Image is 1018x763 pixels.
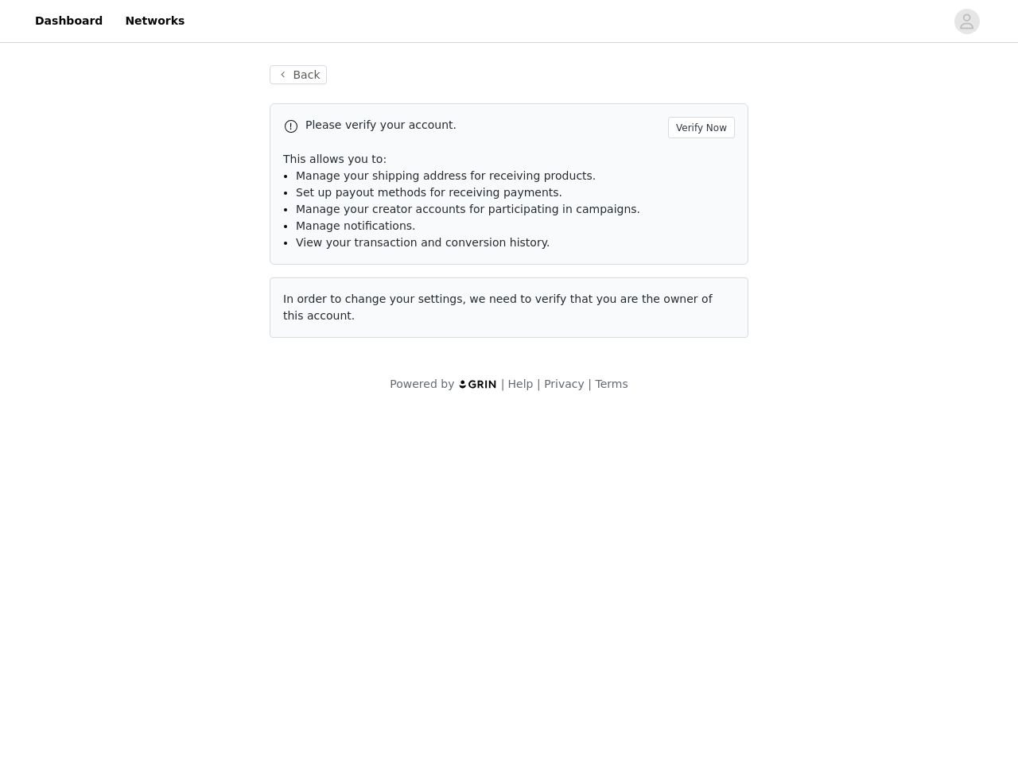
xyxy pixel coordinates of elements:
[668,117,735,138] button: Verify Now
[390,378,454,390] span: Powered by
[115,3,194,39] a: Networks
[283,151,735,168] p: This allows you to:
[296,203,640,215] span: Manage your creator accounts for participating in campaigns.
[296,169,596,182] span: Manage your shipping address for receiving products.
[959,9,974,34] div: avatar
[296,219,416,232] span: Manage notifications.
[595,378,628,390] a: Terms
[508,378,534,390] a: Help
[588,378,592,390] span: |
[305,117,662,134] p: Please verify your account.
[544,378,585,390] a: Privacy
[537,378,541,390] span: |
[501,378,505,390] span: |
[270,65,327,84] button: Back
[283,292,713,322] span: In order to change your settings, we need to verify that you are the owner of this account.
[296,186,562,199] span: Set up payout methods for receiving payments.
[458,379,498,389] img: logo
[296,236,550,249] span: View your transaction and conversion history.
[25,3,112,39] a: Dashboard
